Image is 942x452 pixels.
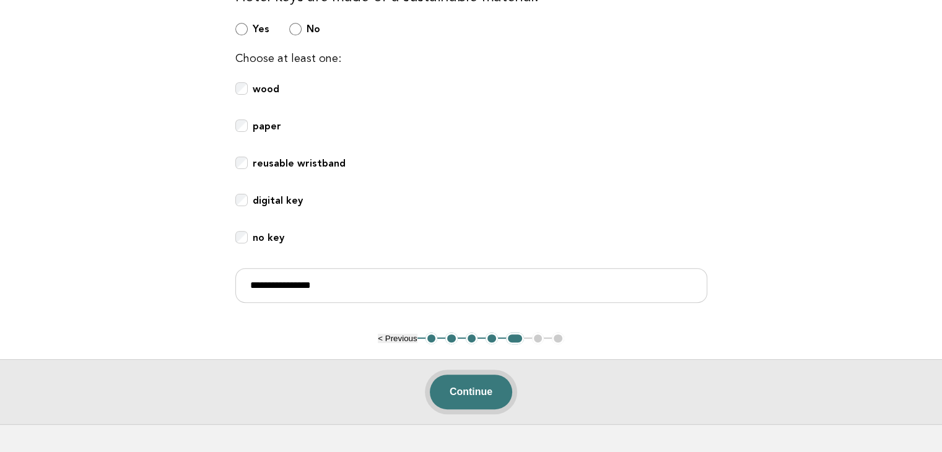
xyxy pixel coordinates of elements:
[307,23,320,35] b: No
[445,332,458,345] button: 2
[253,120,281,132] b: paper
[430,375,512,409] button: Continue
[378,334,417,343] button: < Previous
[253,194,303,206] b: digital key
[253,83,279,95] b: wood
[253,232,284,243] b: no key
[253,157,346,169] b: reusable wristband
[466,332,478,345] button: 3
[253,23,269,35] b: Yes
[235,50,707,67] p: Choose at least one:
[486,332,498,345] button: 4
[425,332,438,345] button: 1
[506,332,524,345] button: 5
